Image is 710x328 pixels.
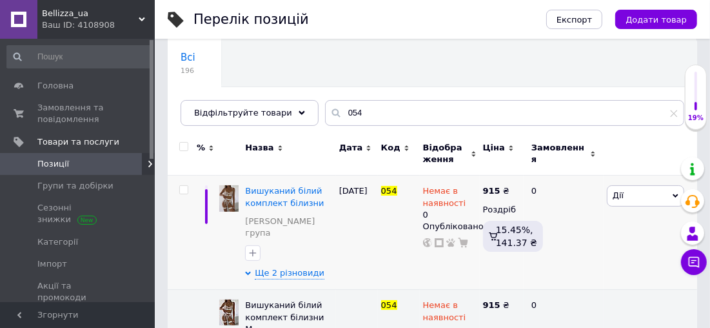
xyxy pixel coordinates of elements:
span: Всі [181,52,195,63]
div: ₴ [483,185,509,197]
span: Відображення [423,142,468,165]
span: % [197,142,205,154]
div: [DATE] [336,176,378,290]
span: Відфільтруйте товари [194,108,292,118]
div: 19% [685,114,706,123]
b: 915 [483,186,500,196]
img: Изысканный белый комплект белья M [219,300,239,325]
span: Замовлення [531,142,587,165]
span: Назва [245,142,273,154]
span: 15.45%, 141.37 ₴ [496,225,537,248]
span: Ще 2 різновиди [255,267,324,280]
img: Изысканный белый комплект белья [219,185,239,212]
span: 054 [381,300,397,310]
span: 054 [381,186,397,196]
span: 196 [181,66,195,76]
span: Позиції [37,158,69,170]
span: Акції та промокоди [37,280,119,303]
span: Замовлення та повідомлення [37,102,119,125]
span: Bellizza_ua [42,8,139,19]
span: Головна [37,80,74,92]
span: Немає в наявності [423,300,466,325]
span: Код [381,142,400,154]
a: Вишуканий білий комплект білизни [245,186,324,207]
div: Ваш ID: 4108908 [42,19,155,31]
span: Групи та добірки [37,180,113,192]
span: Немає в наявності [423,186,466,211]
div: Перелік позицій [193,13,309,26]
span: Сезонні знижки [37,202,119,225]
span: Товари та послуги [37,136,119,148]
span: Дії [613,190,624,200]
input: Пошук по назві позиції, артикулу і пошуковим запитам [325,100,684,126]
span: Категорії [37,236,78,248]
div: 0 [524,176,604,290]
span: Експорт [557,15,593,25]
div: 0 [423,185,477,221]
div: Опубліковано [423,221,477,232]
a: [PERSON_NAME] група [245,216,332,239]
div: Роздріб [483,204,520,216]
span: Додати товар [626,15,687,25]
button: Чат з покупцем [681,249,707,275]
span: Ціна [483,142,505,154]
b: 915 [483,300,500,310]
span: Дата [339,142,363,154]
button: Додати товар [615,10,697,29]
input: Пошук [6,45,152,68]
div: ₴ [483,300,520,311]
button: Експорт [546,10,603,29]
span: Імпорт [37,258,67,270]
